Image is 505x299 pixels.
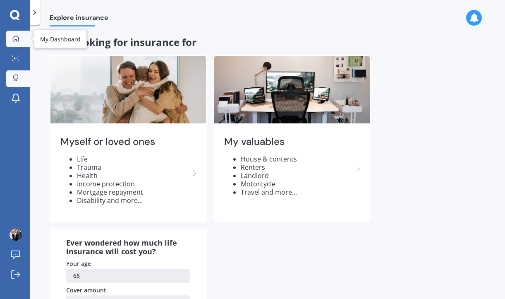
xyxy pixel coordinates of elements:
[40,35,81,43] div: My Dashboard
[241,180,353,188] li: Motorcycle
[66,269,190,283] a: 65
[66,239,190,256] div: Ever wondered how much life insurance will cost you?
[50,35,196,49] span: I am looking for insurance for
[77,171,189,180] li: Health
[77,188,189,196] li: Mortgage repayment
[241,171,353,180] li: Landlord
[241,155,353,163] li: House & contents
[66,286,190,294] div: Cover amount
[214,56,370,123] img: My valuables
[77,196,189,205] li: Disability and more...
[50,56,206,123] img: Myself or loved ones
[77,180,189,188] li: Income protection
[241,188,353,196] li: Travel and more...
[241,163,353,171] li: Renters
[77,163,189,171] li: Trauma
[66,260,190,268] div: Your age
[10,229,22,241] img: picture
[77,155,189,163] li: Life
[224,135,353,148] h2: My valuables
[60,135,189,148] h2: Myself or loved ones
[50,14,108,25] span: Explore insurance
